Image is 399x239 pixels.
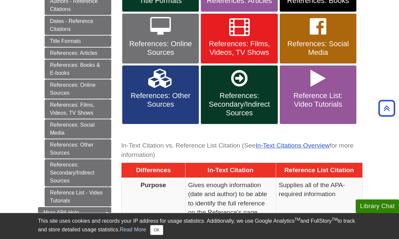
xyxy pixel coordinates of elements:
span: References: Secondary/Indirect Sources [206,91,272,117]
a: In-Text Citations Overview [255,142,330,149]
a: References: Other Sources [45,139,111,159]
span: Reference List: Video Tutorials [285,91,351,109]
a: References: Online Sources [122,14,199,63]
a: References: Secondary/Indirect Sources [201,65,277,124]
a: Reference List - Video Tutorials [45,187,111,206]
a: References: Other Sources [122,65,199,124]
a: References: Secondary/Indirect Sources [45,159,111,186]
a: References: Online Sources [45,79,111,99]
span: Differences [136,167,171,174]
button: Library Chat [356,199,399,213]
span: References: Social Media [285,40,351,57]
a: References: Social Media [45,119,111,139]
a: References: Social Media [280,14,356,63]
sup: TM [294,217,300,222]
div: This site uses cookies and records your IP address for usage statistics. Additionally, we use Goo... [38,217,361,235]
a: Back to Top [376,104,397,113]
caption: In-Text Citation vs. Reference List Citation (See for more information) [121,138,363,163]
p: Purpose [124,180,183,189]
a: More APA Help [38,207,111,218]
span: More APA Help [43,210,79,215]
span: Reference List Citation [284,167,354,174]
button: Close [150,225,163,235]
a: Read More [120,227,146,232]
span: References: Films, Videos, TV Shows [206,40,272,57]
a: References: Articles [45,48,111,59]
a: References: Films, Videos, TV Shows [201,14,277,63]
a: Dates - Reference Citations [45,16,111,35]
td: Supplies all of the APA-required information [276,178,362,220]
span: In-Text Citation [207,167,253,174]
span: References: Other Sources [127,91,194,109]
span: References: Online Sources [127,40,194,57]
a: References: Films, Videos, TV Shows [45,99,111,119]
a: References: Books & E-books [45,60,111,79]
a: Reference List: Video Tutorials [280,65,356,124]
td: Gives enough information (date and author) to be able to identify the full reference on the Refer... [185,178,276,220]
a: Title Formats [45,36,111,47]
sup: TM [332,217,337,222]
